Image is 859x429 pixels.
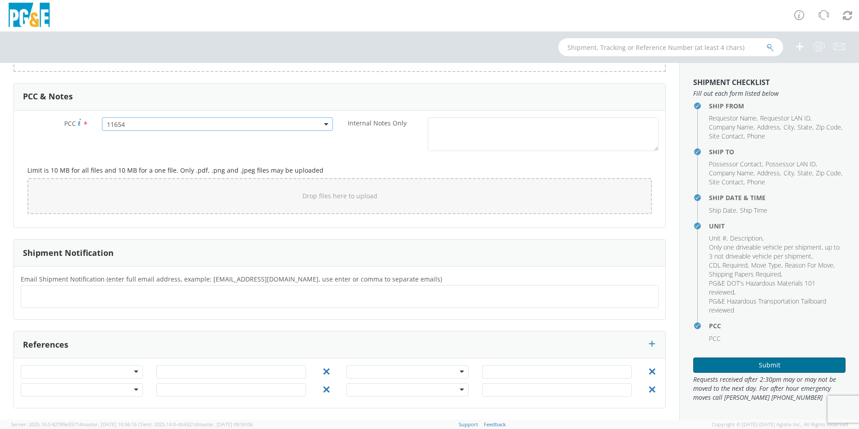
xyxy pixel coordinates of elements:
li: , [785,261,835,270]
span: Phone [747,132,765,140]
li: , [816,123,842,132]
span: Fill out each form listed below [693,89,846,98]
span: PCC [64,119,76,128]
li: , [709,114,758,123]
span: Requests received after 2:30pm may or may not be moved to the next day. For after hour emergency ... [693,375,846,402]
span: Requestor Name [709,114,757,122]
h3: References [23,340,68,349]
span: State [797,123,812,131]
span: Shipping Papers Required [709,270,781,278]
h4: Ship To [709,148,846,155]
li: , [709,132,745,141]
li: , [709,270,782,279]
span: PG&E Hazardous Transportation Tailboard reviewed [709,297,826,314]
input: Shipment, Tracking or Reference Number (at least 4 chars) [558,38,783,56]
li: , [757,169,781,178]
span: PCC [709,334,721,343]
span: Possessor Contact [709,160,762,168]
span: State [797,169,812,177]
a: Feedback [484,421,506,428]
h5: Limit is 10 MB for all files and 10 MB for a one file. Only .pdf, .png and .jpeg files may be upl... [27,167,652,174]
span: Possessor LAN ID [766,160,816,168]
span: Client: 2025.14.0-db4321d [138,421,252,428]
img: pge-logo-06675f144f4cfa6a6814.png [7,3,52,29]
span: PG&E DOT's Hazardous Materials 101 reviewed [709,279,815,296]
strong: Shipment Checklist [693,77,770,87]
li: , [730,234,764,243]
li: , [784,123,795,132]
button: Submit [693,357,846,373]
span: Address [757,123,780,131]
li: , [816,169,842,178]
h4: Ship From [709,103,846,109]
span: Zip Code [816,169,841,177]
span: Site Contact [709,178,744,186]
span: Phone [747,178,765,186]
li: , [709,169,755,178]
li: , [757,123,781,132]
span: City [784,169,794,177]
span: Ship Time [740,206,767,214]
span: CDL Required [709,261,748,269]
span: Site Contact [709,132,744,140]
li: , [784,169,795,178]
li: , [760,114,812,123]
li: , [709,243,843,261]
h4: PCC [709,322,846,329]
span: master, [DATE] 10:56:16 [82,421,137,428]
li: , [709,123,755,132]
li: , [709,234,728,243]
h4: Ship Date & Time [709,194,846,201]
li: , [797,123,814,132]
span: Description [730,234,762,242]
h3: PCC & Notes [23,92,73,101]
span: Email Shipment Notification (enter full email address, example: jdoe01@agistix.com, use enter or ... [21,275,442,283]
a: Support [459,421,478,428]
li: , [709,261,749,270]
li: , [709,178,745,187]
span: Move Type [751,261,781,269]
span: City [784,123,794,131]
span: Company Name [709,169,753,177]
li: , [751,261,783,270]
h4: Unit [709,223,846,229]
li: , [709,160,763,169]
span: Drop files here to upload [302,192,377,200]
span: Copyright © [DATE]-[DATE] Agistix Inc., All Rights Reserved [712,421,848,428]
span: 11654 [102,117,333,131]
span: Only one driveable vehicle per shipment, up to 3 not driveable vehicle per shipment [709,243,840,260]
span: master, [DATE] 09:59:06 [198,421,252,428]
h3: Shipment Notification [23,249,114,258]
span: Unit # [709,234,726,242]
span: Internal Notes Only [348,119,407,127]
span: Company Name [709,123,753,131]
span: Zip Code [816,123,841,131]
li: , [797,169,814,178]
span: Address [757,169,780,177]
span: Requestor LAN ID [760,114,810,122]
span: Ship Date [709,206,736,214]
span: 11654 [107,120,328,129]
li: , [766,160,817,169]
span: Server: 2025.16.0-82789e55714 [11,421,137,428]
li: , [709,279,843,297]
li: , [709,206,738,215]
span: Reason For Move [785,261,833,269]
